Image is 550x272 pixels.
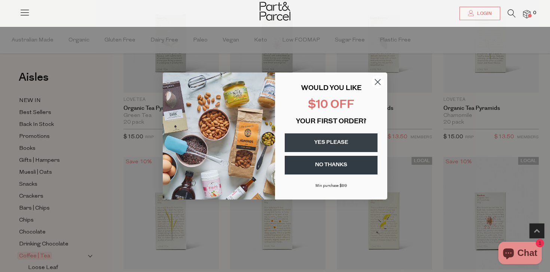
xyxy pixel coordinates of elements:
a: Login [459,7,500,20]
img: 43fba0fb-7538-40bc-babb-ffb1a4d097bc.jpeg [163,72,275,200]
span: Min purchase $99 [315,184,347,188]
inbox-online-store-chat: Shopify online store chat [496,242,544,266]
button: YES PLEASE [285,133,378,152]
button: NO THANKS [285,156,378,174]
a: 0 [523,10,531,18]
img: Part&Parcel [260,2,290,21]
span: YOUR FIRST ORDER? [296,118,366,125]
button: Close dialog [371,75,384,89]
span: $10 OFF [308,99,354,111]
span: 0 [531,10,538,16]
span: Login [475,10,492,17]
span: WOULD YOU LIKE [301,85,361,92]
